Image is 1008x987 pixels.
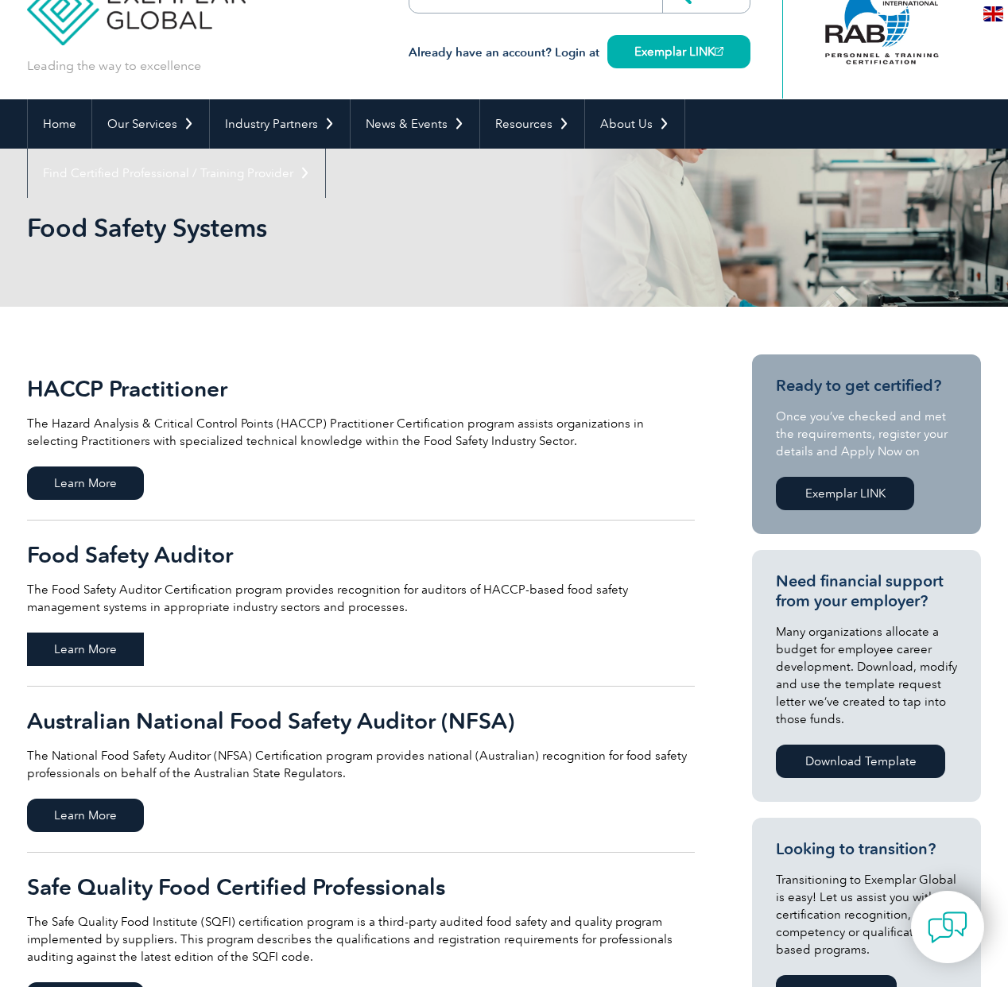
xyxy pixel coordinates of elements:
h2: Australian National Food Safety Auditor (NFSA) [27,708,695,733]
a: Home [28,99,91,149]
a: About Us [585,99,684,149]
p: Once you’ve checked and met the requirements, register your details and Apply Now on [776,408,957,460]
p: Many organizations allocate a budget for employee career development. Download, modify and use th... [776,623,957,728]
p: The National Food Safety Auditor (NFSA) Certification program provides national (Australian) reco... [27,747,695,782]
p: The Hazard Analysis & Critical Control Points (HACCP) Practitioner Certification program assists ... [27,415,695,450]
h3: Looking to transition? [776,839,957,859]
p: The Safe Quality Food Institute (SQFI) certification program is a third-party audited food safety... [27,913,695,966]
a: Download Template [776,745,945,778]
a: Our Services [92,99,209,149]
p: Transitioning to Exemplar Global is easy! Let us assist you with our certification recognition, c... [776,871,957,958]
a: HACCP Practitioner The Hazard Analysis & Critical Control Points (HACCP) Practitioner Certificati... [27,354,695,521]
a: Industry Partners [210,99,350,149]
h2: Food Safety Auditor [27,542,695,567]
a: Exemplar LINK [607,35,750,68]
img: contact-chat.png [928,908,967,947]
h3: Need financial support from your employer? [776,571,957,611]
h3: Ready to get certified? [776,376,957,396]
h2: Safe Quality Food Certified Professionals [27,874,695,900]
h1: Food Safety Systems [27,212,638,243]
a: Food Safety Auditor The Food Safety Auditor Certification program provides recognition for audito... [27,521,695,687]
h2: HACCP Practitioner [27,376,695,401]
a: Australian National Food Safety Auditor (NFSA) The National Food Safety Auditor (NFSA) Certificat... [27,687,695,853]
span: Learn More [27,633,144,666]
span: Learn More [27,466,144,500]
img: en [983,6,1003,21]
p: The Food Safety Auditor Certification program provides recognition for auditors of HACCP-based fo... [27,581,695,616]
a: News & Events [351,99,479,149]
img: open_square.png [715,47,723,56]
a: Exemplar LINK [776,477,914,510]
h3: Already have an account? Login at [409,43,750,63]
a: Resources [480,99,584,149]
span: Learn More [27,799,144,832]
p: Leading the way to excellence [27,57,201,75]
a: Find Certified Professional / Training Provider [28,149,325,198]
